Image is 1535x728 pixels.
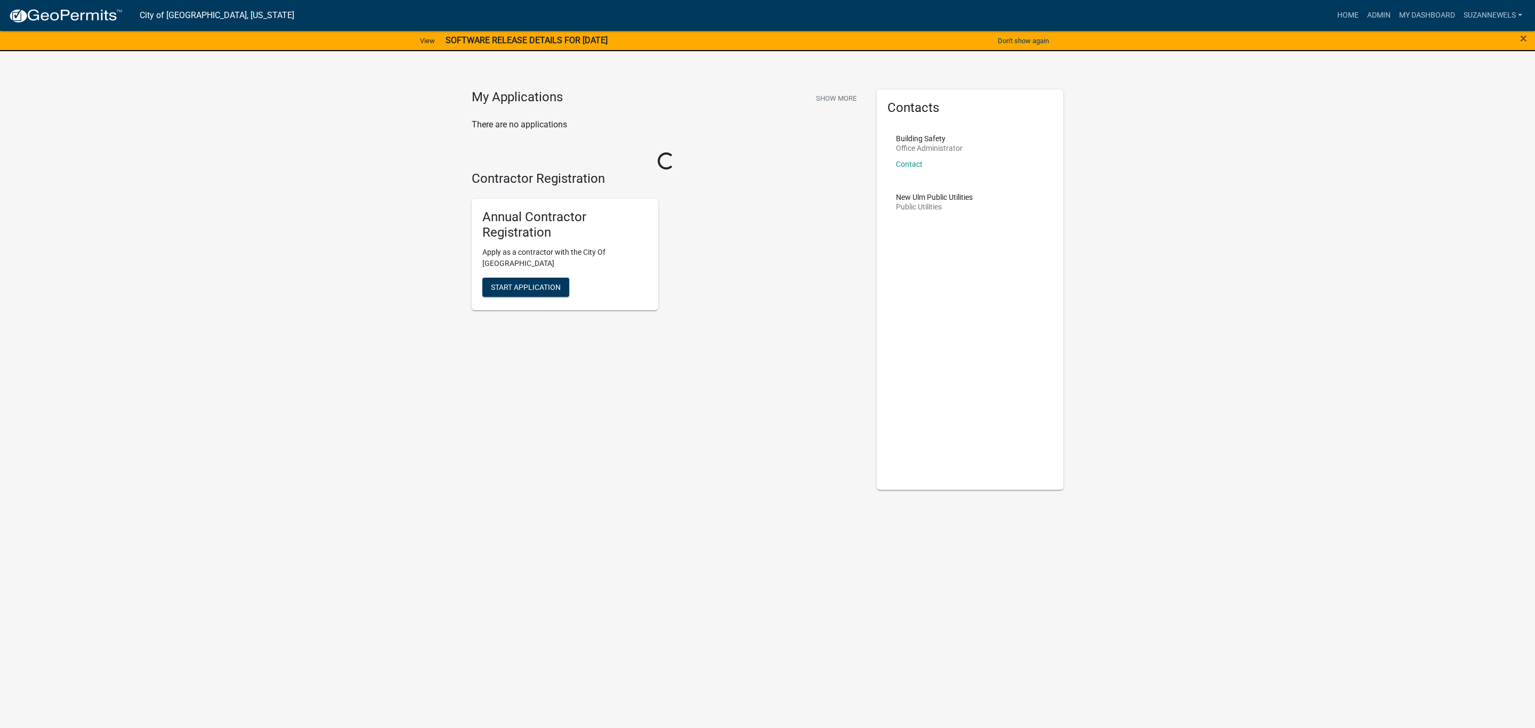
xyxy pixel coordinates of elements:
p: New Ulm Public Utilities [896,193,973,201]
a: Admin [1363,5,1395,26]
span: × [1520,31,1527,46]
button: Don't show again [993,32,1053,50]
p: There are no applications [472,118,861,131]
strong: SOFTWARE RELEASE DETAILS FOR [DATE] [446,35,608,45]
h4: Contractor Registration [472,171,861,187]
a: SuzanneWels [1459,5,1526,26]
button: Close [1520,32,1527,45]
button: Start Application [482,278,569,297]
p: Apply as a contractor with the City Of [GEOGRAPHIC_DATA] [482,247,648,269]
p: Building Safety [896,135,963,142]
a: My Dashboard [1395,5,1459,26]
h4: My Applications [472,90,563,106]
button: Show More [812,90,861,107]
a: City of [GEOGRAPHIC_DATA], [US_STATE] [140,6,294,25]
span: Start Application [491,282,561,291]
a: View [416,32,439,50]
h5: Contacts [887,100,1053,116]
p: Public Utilities [896,203,973,211]
h5: Annual Contractor Registration [482,209,648,240]
a: Contact [896,160,923,168]
p: Office Administrator [896,144,963,152]
a: Home [1333,5,1363,26]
